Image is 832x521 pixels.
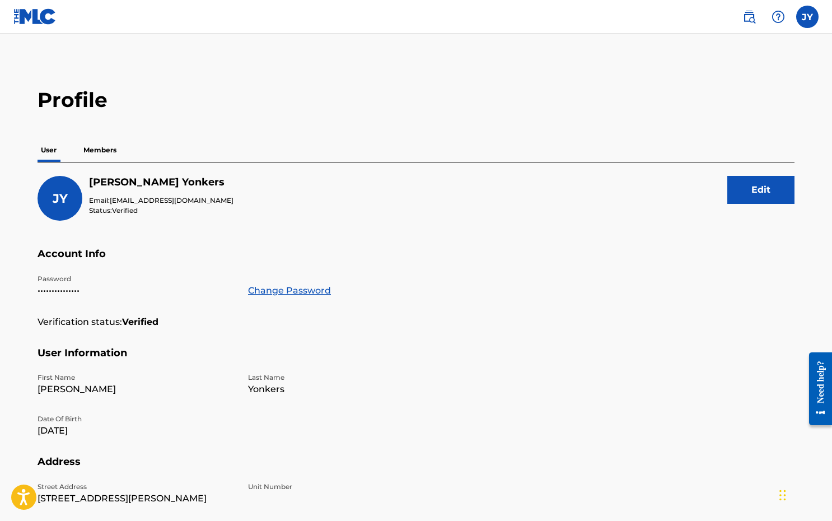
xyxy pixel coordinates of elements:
[38,315,122,329] p: Verification status:
[38,414,235,424] p: Date Of Birth
[38,248,794,274] h5: Account Info
[801,343,832,435] iframe: Resource Center
[796,6,819,28] div: User Menu
[38,347,794,373] h5: User Information
[38,424,235,438] p: [DATE]
[112,206,138,215] span: Verified
[248,482,445,492] p: Unit Number
[80,138,120,162] p: Members
[248,373,445,383] p: Last Name
[89,206,233,216] p: Status:
[13,8,57,25] img: MLC Logo
[38,138,60,162] p: User
[38,383,235,396] p: [PERSON_NAME]
[742,10,756,24] img: search
[776,467,832,521] iframe: Chat Widget
[738,6,760,28] a: Public Search
[248,284,331,297] a: Change Password
[727,176,794,204] button: Edit
[772,10,785,24] img: help
[767,6,789,28] div: Help
[89,196,233,206] p: Email:
[53,191,68,206] span: JY
[38,87,794,113] h2: Profile
[38,482,235,492] p: Street Address
[779,478,786,512] div: Drag
[122,315,158,329] strong: Verified
[38,284,235,297] p: •••••••••••••••
[110,196,233,204] span: [EMAIL_ADDRESS][DOMAIN_NAME]
[38,455,794,482] h5: Address
[89,176,233,189] h5: John Yonkers
[38,373,235,383] p: First Name
[248,383,445,396] p: Yonkers
[38,274,235,284] p: Password
[38,492,235,505] p: [STREET_ADDRESS][PERSON_NAME]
